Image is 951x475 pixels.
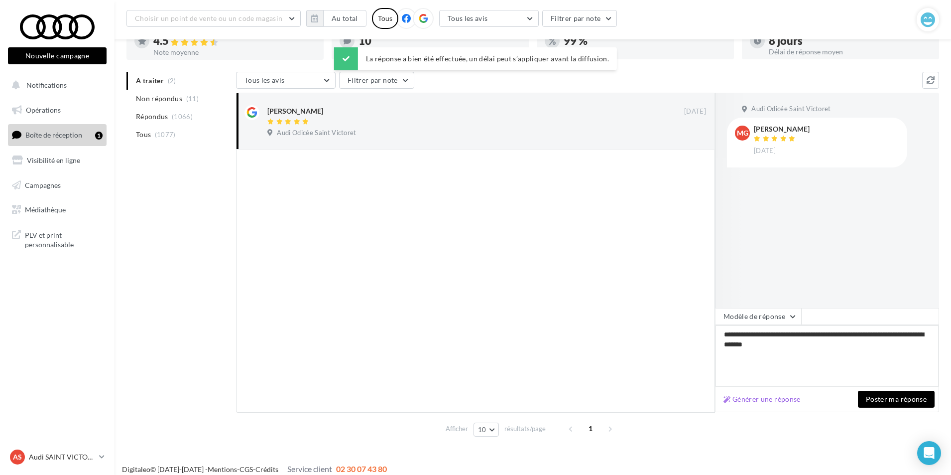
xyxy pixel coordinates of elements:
[339,72,414,89] button: Filtrer par note
[754,126,810,133] div: [PERSON_NAME]
[255,465,278,474] a: Crédits
[858,391,935,408] button: Poster ma réponse
[336,464,387,474] span: 02 30 07 43 80
[244,76,285,84] span: Tous les avis
[25,205,66,214] span: Médiathèque
[8,47,107,64] button: Nouvelle campagne
[155,131,176,139] span: (1077)
[26,81,67,89] span: Notifications
[27,156,80,164] span: Visibilité en ligne
[448,14,488,22] span: Tous les avis
[277,129,356,138] span: Audi Odicée Saint Victoret
[6,224,109,254] a: PLV et print personnalisable
[26,106,61,114] span: Opérations
[564,35,726,46] div: 99 %
[239,465,253,474] a: CGS
[334,47,617,70] div: La réponse a bien été effectuée, un délai peut s’appliquer avant la diffusion.
[684,107,706,116] span: [DATE]
[13,452,22,462] span: AS
[25,131,82,139] span: Boîte de réception
[478,426,486,434] span: 10
[6,75,105,96] button: Notifications
[126,10,301,27] button: Choisir un point de vente ou un code magasin
[564,48,726,55] div: Taux de réponse
[715,308,802,325] button: Modèle de réponse
[136,112,168,122] span: Répondus
[8,448,107,467] a: AS Audi SAINT VICTORET
[769,48,931,55] div: Délai de réponse moyen
[172,113,193,121] span: (1066)
[372,8,398,29] div: Tous
[917,441,941,465] div: Open Intercom Messenger
[504,424,546,434] span: résultats/page
[135,14,282,22] span: Choisir un point de vente ou un code magasin
[306,10,366,27] button: Au total
[186,95,199,103] span: (11)
[136,130,151,140] span: Tous
[439,10,539,27] button: Tous les avis
[153,35,316,47] div: 4.5
[446,424,468,434] span: Afficher
[6,124,109,146] a: Boîte de réception1
[769,35,931,46] div: 8 jours
[6,150,109,171] a: Visibilité en ligne
[6,199,109,220] a: Médiathèque
[29,452,95,462] p: Audi SAINT VICTORET
[323,10,366,27] button: Au total
[754,147,776,156] span: [DATE]
[719,393,805,405] button: Générer une réponse
[25,180,61,189] span: Campagnes
[208,465,237,474] a: Mentions
[25,228,103,250] span: PLV et print personnalisable
[122,465,387,474] span: © [DATE]-[DATE] - - -
[751,105,831,114] span: Audi Odicée Saint Victoret
[287,464,332,474] span: Service client
[583,421,598,437] span: 1
[153,49,316,56] div: Note moyenne
[358,35,521,46] div: 10
[122,465,150,474] a: Digitaleo
[6,175,109,196] a: Campagnes
[737,128,748,138] span: MG
[95,132,103,140] div: 1
[6,100,109,121] a: Opérations
[267,106,323,116] div: [PERSON_NAME]
[474,423,499,437] button: 10
[542,10,617,27] button: Filtrer par note
[136,94,182,104] span: Non répondus
[236,72,336,89] button: Tous les avis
